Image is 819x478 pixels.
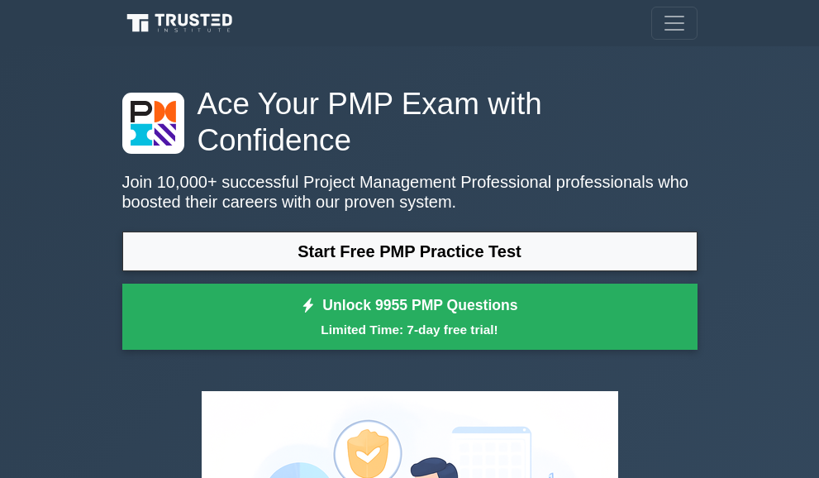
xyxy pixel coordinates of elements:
small: Limited Time: 7-day free trial! [143,320,677,339]
button: Toggle navigation [651,7,698,40]
p: Join 10,000+ successful Project Management Professional professionals who boosted their careers w... [122,172,698,212]
a: Unlock 9955 PMP QuestionsLimited Time: 7-day free trial! [122,284,698,350]
h1: Ace Your PMP Exam with Confidence [122,86,698,159]
a: Start Free PMP Practice Test [122,232,698,271]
